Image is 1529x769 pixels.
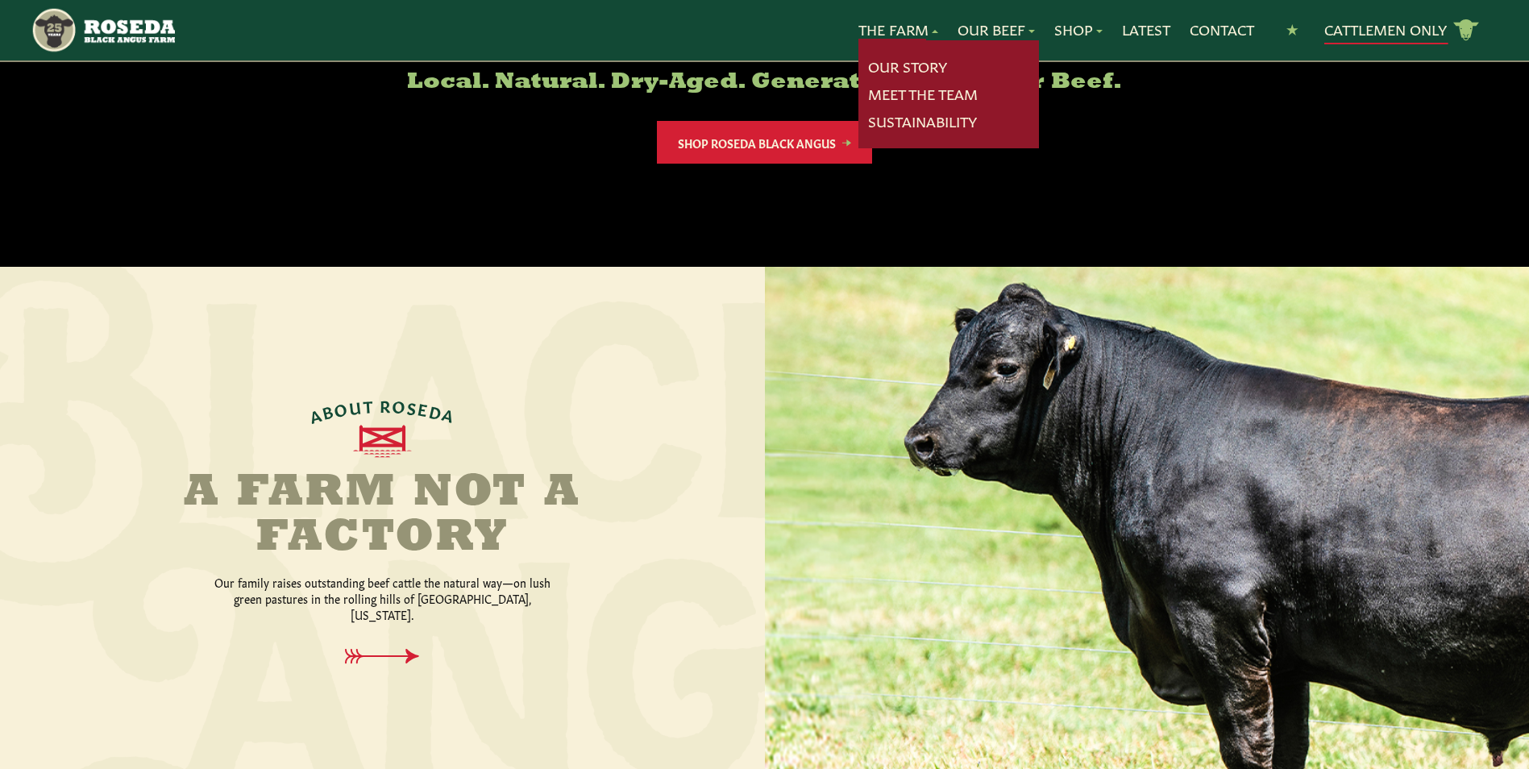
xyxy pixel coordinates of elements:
[1190,19,1254,40] a: Contact
[380,396,392,414] span: R
[1122,19,1170,40] a: Latest
[1324,16,1479,44] a: Cattlemen Only
[31,6,175,54] img: https://roseda.com/wp-content/uploads/2021/05/roseda-25-header.png
[657,121,872,164] a: Shop Roseda Black Angus
[320,401,336,422] span: B
[958,19,1035,40] a: Our Beef
[333,398,351,418] span: O
[307,404,325,425] span: A
[213,574,551,622] p: Our family raises outstanding beef cattle the natural way—on lush green pastures in the rolling h...
[306,396,458,425] div: ABOUT ROSEDA
[352,70,1178,95] h6: Local. Natural. Dry-Aged. Generations of Better Beef.
[428,401,446,421] span: D
[417,399,431,418] span: E
[868,56,947,77] a: Our Story
[181,471,584,561] h2: A Farm Not a Factory
[868,84,978,105] a: Meet The Team
[406,397,419,417] span: S
[363,396,375,414] span: T
[1054,19,1103,40] a: Shop
[392,396,408,414] span: O
[348,397,364,416] span: U
[868,111,977,132] a: Sustainability
[858,19,938,40] a: The Farm
[440,404,458,425] span: A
